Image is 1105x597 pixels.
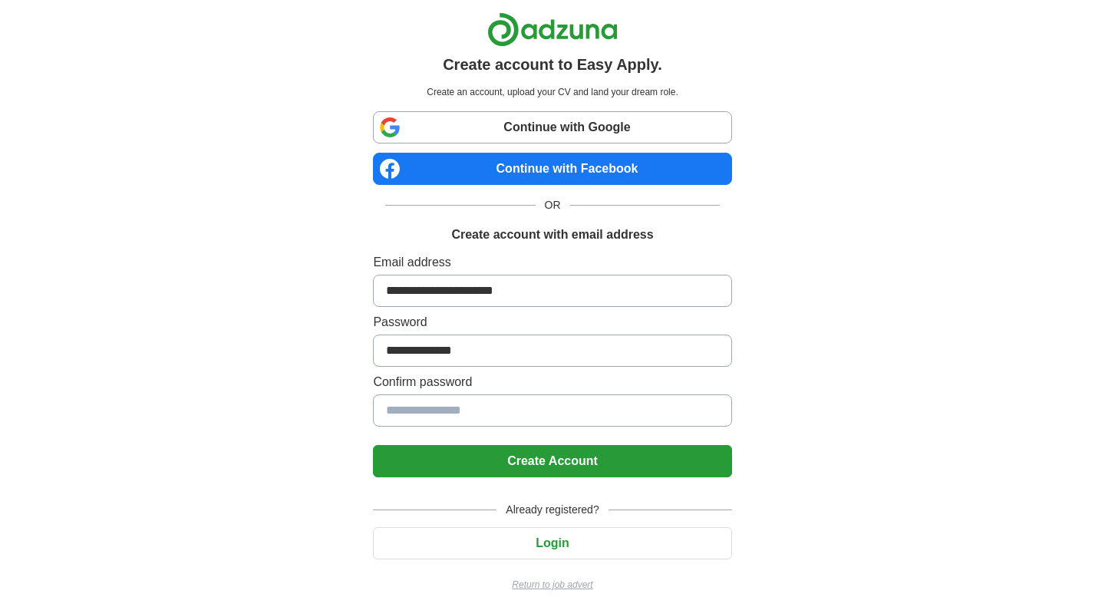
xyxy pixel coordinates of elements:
label: Email address [373,253,731,272]
img: Adzuna logo [487,12,618,47]
label: Password [373,313,731,331]
a: Login [373,536,731,549]
a: Return to job advert [373,578,731,592]
p: Create an account, upload your CV and land your dream role. [376,85,728,99]
a: Continue with Google [373,111,731,143]
a: Continue with Facebook [373,153,731,185]
button: Login [373,527,731,559]
span: OR [536,197,570,213]
label: Confirm password [373,373,731,391]
h1: Create account to Easy Apply. [443,53,662,76]
h1: Create account with email address [451,226,653,244]
button: Create Account [373,445,731,477]
span: Already registered? [496,502,608,518]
